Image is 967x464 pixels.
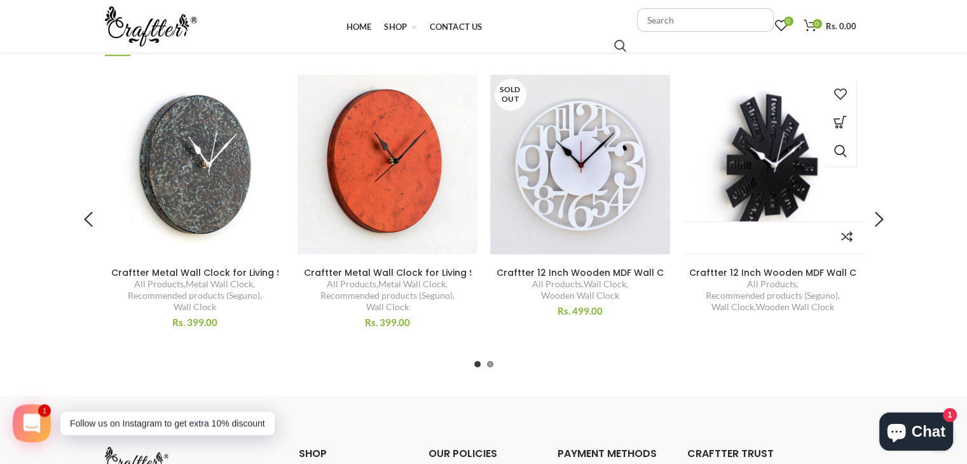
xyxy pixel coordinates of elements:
a: Shop [378,14,423,39]
a: Recommended products (Seguno) [320,290,453,301]
inbox-online-store-chat: Shopify online store chat [875,413,957,454]
span: SHOP [299,446,327,461]
a: Recommended products (Seguno) [128,290,260,301]
a: 0 [769,13,794,39]
span: 1 [39,406,49,415]
a: Home [339,14,378,39]
span: 0 [784,17,793,26]
a: Contact Us [423,14,489,39]
span: Rs. 499.00 [558,305,603,317]
span: Craftter Metal Wall Clock for Living Study Hall Dining and Bedroom [111,266,420,279]
span: Contact Us [430,22,483,32]
div: , , , [689,278,856,313]
a: All Products [532,278,582,290]
a: All Products [134,278,184,290]
span: OUR POLICIES [429,446,497,461]
span: Sold Out [495,79,526,111]
div: , , [497,278,664,301]
a: Wooden Wall Clock [541,290,619,301]
span: Rs. 0.00 [826,21,856,31]
span: Craftter Trust [687,446,774,461]
input: Search [637,8,774,32]
a: 0 Rs. 0.00 [797,13,863,39]
span: Craftter 12 Inch Wooden MDF Wall Clock for Living Room Bedroom Decor [497,266,833,279]
a: Metal Wall Clock [378,278,446,290]
div: , , , [111,278,278,313]
a: Wooden Wall Clock [756,301,834,313]
span: Payment Methods [558,446,657,461]
a: Craftter Metal Wall Clock for Living Study Hall Dining and Bedroom [304,267,471,278]
a: Wall Clock [711,301,754,313]
a: Craftter 12 Inch Wooden MDF Wall Clock for Living Room Bedroom Decor [689,267,856,278]
span: Home [346,22,371,32]
div: , , , [304,278,471,313]
span: Rs. 399.00 [365,317,410,328]
span: Rs. 399.00 [172,317,217,328]
a: Wall Clock [584,278,626,290]
input: Search [614,39,626,52]
a: Craftter 12 Inch Wooden MDF Wall Clock for Living Room Bedroom Decor [497,267,664,278]
a: All Products [747,278,797,290]
a: All Products [327,278,376,290]
a: Wall Clock [366,301,409,313]
span: 0 [813,19,822,29]
a: Craftter Metal Wall Clock for Living Study Hall Dining and Bedroom [111,267,278,278]
span: Craftter Metal Wall Clock for Living Study Hall Dining and Bedroom [304,266,613,279]
a: Metal Wall Clock [186,278,253,290]
span: Shop [384,22,407,32]
a: Wall Clock [174,301,216,313]
a: Add to wishlist [825,81,856,109]
a: Recommended products (Seguno) [706,290,838,301]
